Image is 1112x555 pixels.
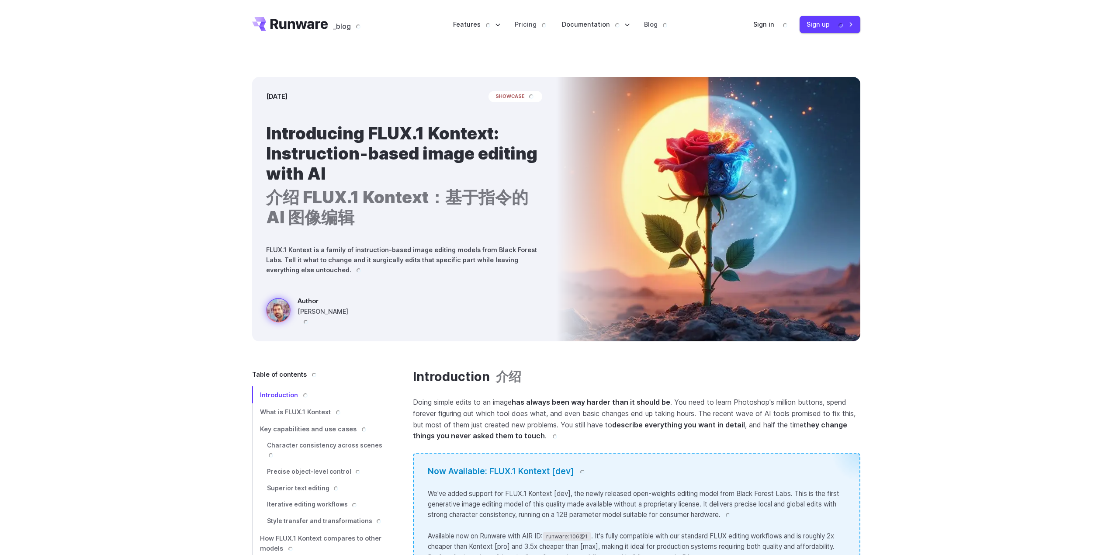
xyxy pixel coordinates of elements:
a: Character consistency across scenes [252,437,385,464]
div: Now Available: FLUX.1 Kontext [dev] [428,465,845,478]
span: Precise object-level control [267,468,362,475]
span: Character consistency across scenes [267,442,384,458]
label: Documentation [562,19,630,29]
a: Superior text editing [252,480,385,497]
span: Style transfer and transformations [267,517,383,524]
a: Sign in [753,19,789,29]
span: How FLUX.1 Kontext compares to other models [260,534,381,552]
a: Iterative editing workflows [252,496,385,513]
img: Surreal rose in a desert landscape, split between day and night with the sun and moon aligned beh... [556,77,860,341]
code: runware:106@1 [543,532,591,541]
p: Doing simple edits to an image . You need to learn Photoshop's million buttons, spend forever fig... [413,397,860,441]
a: Introduction [252,386,385,403]
time: [DATE] [266,91,288,101]
a: Sign up [800,16,860,33]
label: Features [453,19,501,29]
span: _blog [333,23,362,30]
span: Introduction [260,391,309,399]
span: [PERSON_NAME] [298,306,348,316]
h1: Introducing FLUX.1 Kontext: Instruction-based image editing with AI [266,123,542,231]
a: Key capabilities and use cases [252,420,385,437]
a: Introduction 介绍 [413,369,521,385]
span: Table of contents [252,369,318,379]
span: showcase [488,91,542,102]
span: Iterative editing workflows [267,501,358,508]
p: We've added support for FLUX.1 Kontext [dev], the newly released open-weights editing model from ... [428,489,845,520]
a: Go to / [252,17,328,31]
a: Surreal rose in a desert landscape, split between day and night with the sun and moon aligned beh... [266,296,348,327]
font: 介绍 [496,369,521,384]
font: 介绍 FLUX.1 Kontext：基于指令的 AI 图像编辑 [266,187,528,227]
strong: describe everything you want in detail [612,420,745,429]
a: Blog [644,19,669,29]
span: Superior text editing [267,485,340,492]
a: Style transfer and transformations [252,513,385,530]
a: _blog [333,17,362,31]
a: Pricing [515,19,548,29]
strong: has always been way harder than it should be [512,398,670,406]
span: What is FLUX.1 Kontext [260,408,342,416]
a: What is FLUX.1 Kontext [252,403,385,420]
span: Key capabilities and use cases [260,425,368,433]
a: Precise object-level control [252,464,385,480]
p: FLUX.1 Kontext is a family of instruction-based image editing models from Black Forest Labs. Tell... [266,245,542,275]
span: Author [298,296,348,306]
